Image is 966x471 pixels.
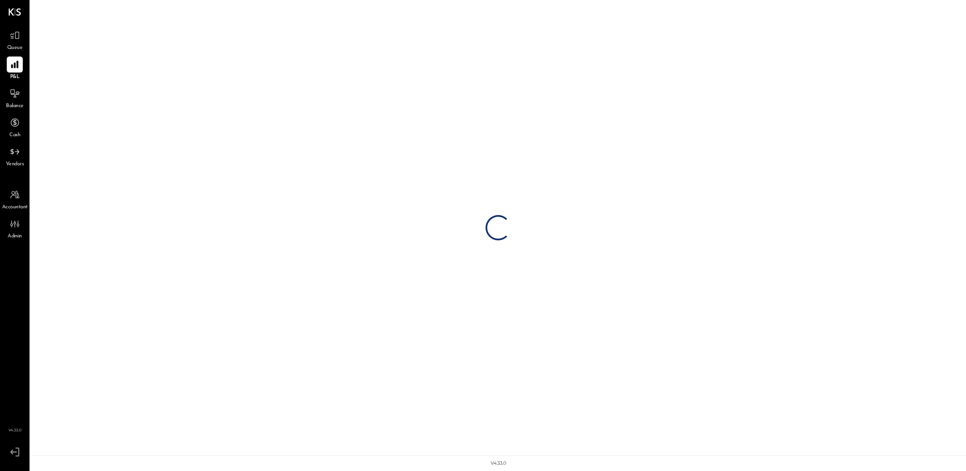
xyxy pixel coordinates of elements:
[0,27,29,52] a: Queue
[8,233,22,240] span: Admin
[6,102,24,110] span: Balance
[0,187,29,211] a: Accountant
[0,86,29,110] a: Balance
[10,73,20,81] span: P&L
[0,144,29,168] a: Vendors
[6,161,24,168] span: Vendors
[9,132,20,139] span: Cash
[2,204,28,211] span: Accountant
[0,216,29,240] a: Admin
[7,44,23,52] span: Queue
[0,57,29,81] a: P&L
[0,115,29,139] a: Cash
[491,460,506,467] div: v 4.33.0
